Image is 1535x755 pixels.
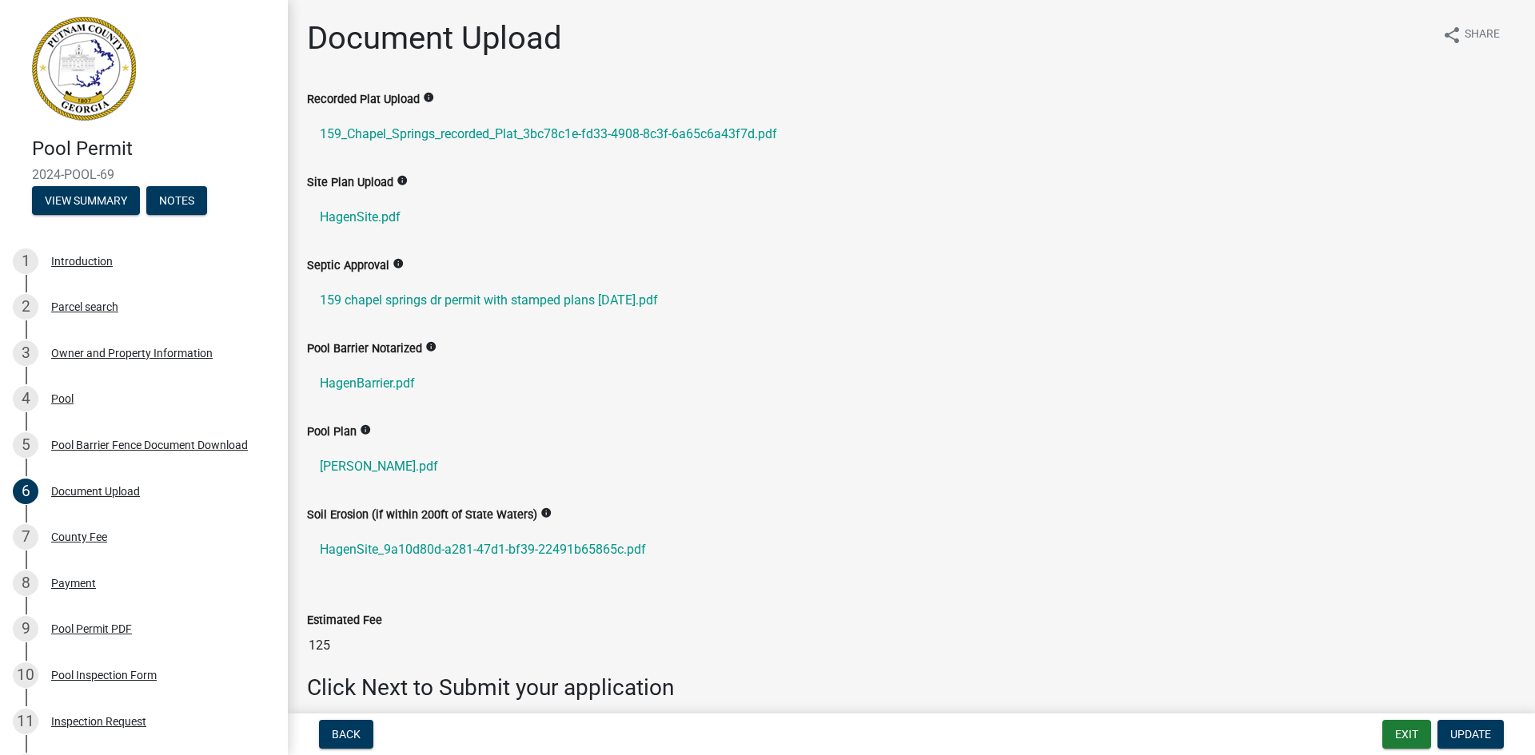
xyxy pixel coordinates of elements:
i: info [540,507,552,519]
wm-modal-confirm: Notes [146,195,207,208]
span: Back [332,728,361,741]
div: Inspection Request [51,716,146,727]
label: Pool Barrier Notarized [307,344,422,355]
button: shareShare [1429,19,1513,50]
span: 2024-POOL-69 [32,167,256,182]
div: 8 [13,570,38,596]
span: Share [1465,26,1500,45]
img: Putnam County, Georgia [32,17,136,121]
div: Pool Barrier Fence Document Download [51,439,248,451]
i: share [1442,26,1461,45]
label: Estimated Fee [307,615,382,626]
div: County Fee [51,531,107,542]
button: Update [1437,720,1504,749]
button: Back [319,720,373,749]
label: Recorded Plat Upload [307,94,420,105]
button: Exit [1382,720,1431,749]
div: 1 [13,248,38,274]
div: 9 [13,616,38,642]
div: Introduction [51,256,113,267]
button: Notes [146,186,207,215]
a: 159_Chapel_Springs_recorded_Plat_3bc78c1e-fd33-4908-8c3f-6a65c6a43f7d.pdf [307,115,1516,153]
div: Owner and Property Information [51,348,213,359]
a: HagenSite.pdf [307,198,1516,236]
i: info [397,175,408,186]
label: Pool Plan [307,427,357,438]
button: View Summary [32,186,140,215]
div: Pool Inspection Form [51,670,157,681]
div: 4 [13,386,38,411]
div: 11 [13,709,38,734]
label: Soil Erosion (if within 200ft of State Waters) [307,510,537,521]
a: HagenSite_9a10d80d-a281-47d1-bf39-22491b65865c.pdf [307,530,1516,569]
div: Payment [51,578,96,589]
i: info [425,341,437,352]
div: 2 [13,294,38,320]
div: 10 [13,662,38,688]
h4: Pool Permit [32,137,275,161]
label: Septic Approval [307,260,389,272]
div: Pool [51,393,74,404]
a: HagenBarrier.pdf [307,364,1516,403]
div: Parcel search [51,301,118,312]
i: info [423,92,434,103]
div: Pool Permit PDF [51,623,132,634]
i: info [360,424,371,435]
span: Update [1450,728,1491,741]
a: [PERSON_NAME].pdf [307,447,1516,486]
div: 7 [13,524,38,550]
h3: Click Next to Submit your application [307,674,1516,701]
label: Site Plan Upload [307,177,393,189]
h1: Document Upload [307,19,562,58]
div: 3 [13,340,38,366]
div: Document Upload [51,486,140,497]
wm-modal-confirm: Summary [32,195,140,208]
div: 6 [13,479,38,504]
i: info [393,258,404,269]
a: 159 chapel springs dr permit with stamped plans [DATE].pdf [307,281,1516,320]
div: 5 [13,432,38,458]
